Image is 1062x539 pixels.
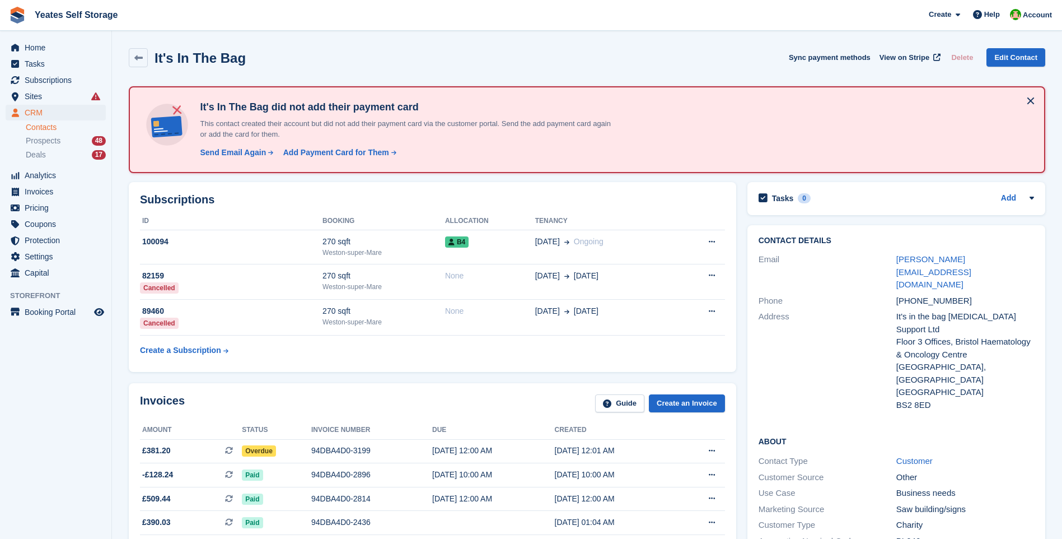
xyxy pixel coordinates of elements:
[896,503,1034,516] div: Saw building/signs
[1010,9,1021,20] img: Angela Field
[26,136,60,146] span: Prospects
[929,9,951,20] span: Create
[25,265,92,281] span: Capital
[896,487,1034,500] div: Business needs
[759,310,896,411] div: Address
[322,282,445,292] div: Weston-super-Mare
[432,469,555,481] div: [DATE] 10:00 AM
[10,290,111,301] span: Storefront
[9,7,26,24] img: stora-icon-8386f47178a22dfd0bd8f6a31ec36ba5ce8667c1dd55bd0f319d3a0aa187defe.svg
[896,386,1034,399] div: [GEOGRAPHIC_DATA]
[432,445,555,457] div: [DATE] 12:00 AM
[242,421,311,439] th: Status
[759,236,1034,245] h2: Contact Details
[432,493,555,505] div: [DATE] 12:00 AM
[26,150,46,160] span: Deals
[155,50,246,66] h2: It's In The Bag
[649,394,725,413] a: Create an Invoice
[1001,192,1016,205] a: Add
[25,233,92,248] span: Protection
[200,147,266,159] div: Send Email Again
[574,237,603,246] span: Ongoing
[6,265,106,281] a: menu
[140,270,322,282] div: 82159
[25,249,92,264] span: Settings
[26,135,106,147] a: Prospects 48
[140,236,322,248] div: 100094
[242,470,263,481] span: Paid
[772,193,794,203] h2: Tasks
[25,304,92,320] span: Booking Portal
[445,305,535,317] div: None
[311,469,432,481] div: 94DBA4D0-2896
[322,212,445,230] th: Booking
[759,471,896,484] div: Customer Source
[759,455,896,468] div: Contact Type
[242,517,263,528] span: Paid
[986,48,1045,67] a: Edit Contact
[140,305,322,317] div: 89460
[322,305,445,317] div: 270 sqft
[759,295,896,308] div: Phone
[140,282,179,294] div: Cancelled
[555,421,677,439] th: Created
[555,445,677,457] div: [DATE] 12:01 AM
[242,494,263,505] span: Paid
[143,101,191,148] img: no-card-linked-e7822e413c904bf8b177c4d89f31251c4716f9871600ec3ca5bfc59e148c83f4.svg
[242,445,276,457] span: Overdue
[322,236,445,248] div: 270 sqft
[896,310,1034,336] div: It's in the bag [MEDICAL_DATA] Support Ltd
[6,89,106,104] a: menu
[92,136,106,146] div: 48
[195,118,615,140] p: This contact created their account but did not add their payment card via the customer portal. Se...
[322,270,445,282] div: 270 sqft
[6,72,106,88] a: menu
[25,72,92,88] span: Subscriptions
[322,248,445,258] div: Weston-super-Mare
[6,40,106,55] a: menu
[947,48,977,67] button: Delete
[879,52,929,63] span: View on Stripe
[195,101,615,114] h4: It's In The Bag did not add their payment card
[283,147,389,159] div: Add Payment Card for Them
[6,200,106,216] a: menu
[984,9,1000,20] span: Help
[92,150,106,160] div: 17
[25,216,92,232] span: Coupons
[140,421,242,439] th: Amount
[535,212,676,230] th: Tenancy
[30,6,123,24] a: Yeates Self Storage
[896,456,933,466] a: Customer
[6,304,106,320] a: menu
[322,317,445,327] div: Weston-super-Mare
[759,519,896,532] div: Customer Type
[555,493,677,505] div: [DATE] 12:00 AM
[1023,10,1052,21] span: Account
[25,184,92,199] span: Invoices
[759,503,896,516] div: Marketing Source
[311,493,432,505] div: 94DBA4D0-2814
[6,168,106,183] a: menu
[26,122,106,133] a: Contacts
[140,212,322,230] th: ID
[535,270,560,282] span: [DATE]
[25,40,92,55] span: Home
[6,105,106,120] a: menu
[25,168,92,183] span: Analytics
[896,519,1034,532] div: Charity
[142,517,171,528] span: £390.03
[25,105,92,120] span: CRM
[279,147,397,159] a: Add Payment Card for Them
[896,254,971,289] a: [PERSON_NAME][EMAIL_ADDRESS][DOMAIN_NAME]
[140,318,179,329] div: Cancelled
[142,493,171,505] span: £509.44
[574,305,598,317] span: [DATE]
[140,340,228,361] a: Create a Subscription
[26,149,106,161] a: Deals 17
[92,305,106,319] a: Preview store
[6,56,106,72] a: menu
[445,212,535,230] th: Allocation
[140,193,725,206] h2: Subscriptions
[6,184,106,199] a: menu
[759,253,896,291] div: Email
